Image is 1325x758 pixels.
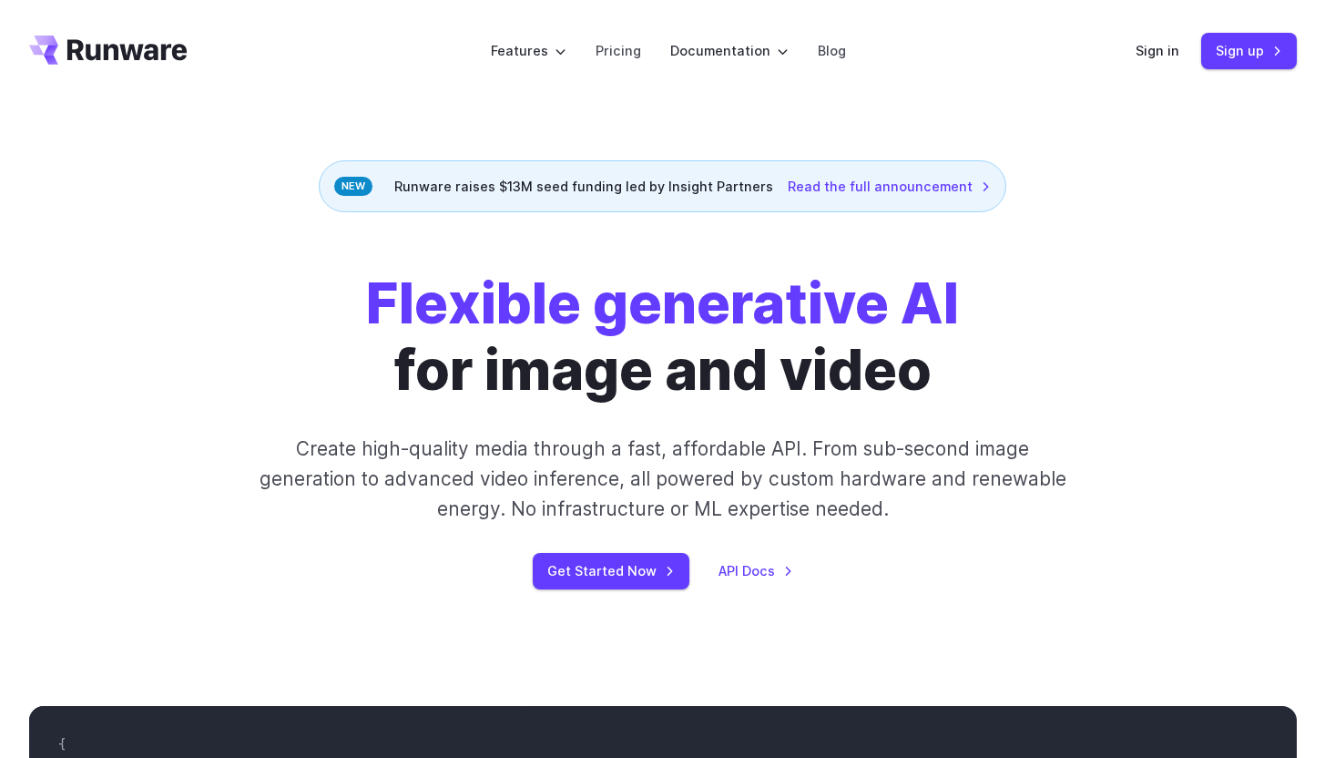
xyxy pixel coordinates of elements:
[491,40,566,61] label: Features
[29,36,188,65] a: Go to /
[596,40,641,61] a: Pricing
[58,736,66,753] span: {
[818,40,846,61] a: Blog
[319,160,1006,212] div: Runware raises $13M seed funding led by Insight Partners
[257,434,1068,525] p: Create high-quality media through a fast, affordable API. From sub-second image generation to adv...
[1136,40,1179,61] a: Sign in
[366,270,959,337] strong: Flexible generative AI
[533,553,689,589] a: Get Started Now
[788,176,991,197] a: Read the full announcement
[670,40,789,61] label: Documentation
[719,560,793,581] a: API Docs
[1201,33,1297,68] a: Sign up
[366,271,959,405] h1: for image and video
